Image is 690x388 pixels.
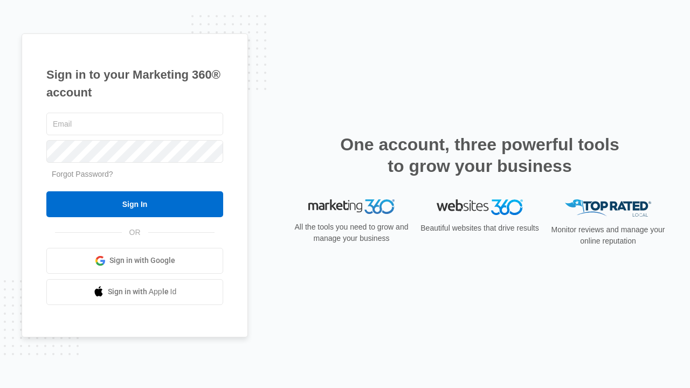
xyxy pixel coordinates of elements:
[108,286,177,297] span: Sign in with Apple Id
[565,199,651,217] img: Top Rated Local
[46,113,223,135] input: Email
[52,170,113,178] a: Forgot Password?
[419,223,540,234] p: Beautiful websites that drive results
[548,224,668,247] p: Monitor reviews and manage your online reputation
[122,227,148,238] span: OR
[46,248,223,274] a: Sign in with Google
[46,66,223,101] h1: Sign in to your Marketing 360® account
[46,191,223,217] input: Sign In
[46,279,223,305] a: Sign in with Apple Id
[308,199,395,214] img: Marketing 360
[337,134,623,177] h2: One account, three powerful tools to grow your business
[437,199,523,215] img: Websites 360
[291,221,412,244] p: All the tools you need to grow and manage your business
[109,255,175,266] span: Sign in with Google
